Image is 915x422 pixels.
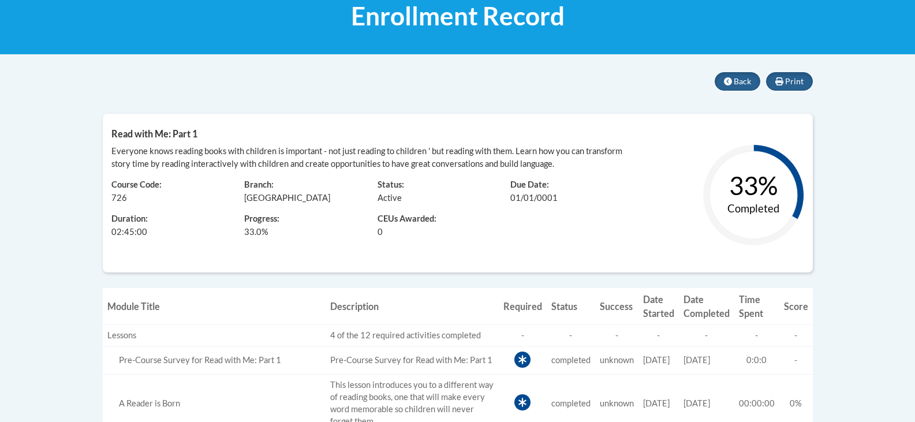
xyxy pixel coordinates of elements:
[734,288,779,324] th: Time Spent
[351,1,565,31] span: Enrollment Record
[638,288,679,324] th: Date Started
[499,288,547,324] th: Required
[734,76,751,86] span: Back
[378,193,402,203] span: Active
[790,398,802,408] span: 0%
[378,180,404,189] span: Status:
[746,355,767,365] span: 0:0:0
[111,146,622,169] span: Everyone knows reading books with children is important - not just reading to children ' but read...
[551,398,591,408] span: completed
[729,170,778,200] text: 33%
[547,288,595,324] th: Status
[326,288,499,324] th: Description
[595,288,638,324] th: Success
[107,354,321,367] div: Pre-Course Survey for Read with Me: Part 1
[779,288,813,324] th: Score
[499,324,547,346] td: -
[727,202,779,215] text: Completed
[111,128,197,139] span: Read with Me: Part 1
[600,355,634,365] span: unknown
[679,288,734,324] th: Date Completed
[111,180,162,189] span: Course Code:
[244,214,279,223] span: Progress:
[111,214,148,223] span: Duration:
[103,288,326,324] th: Module Title
[107,330,321,342] div: Lessons
[378,213,494,226] span: CEUs Awarded:
[244,193,330,203] span: [GEOGRAPHIC_DATA]
[734,324,779,346] td: -
[638,324,679,346] td: -
[715,72,760,91] button: Back
[785,76,804,86] span: Print
[794,330,797,340] span: -
[111,193,127,203] span: 726
[107,398,321,410] div: This lesson introduces you to a different way of reading books, one that will make every word mem...
[244,226,268,238] span: %
[739,398,775,408] span: 00:00:00
[551,355,591,365] span: completed
[378,226,383,238] span: 0
[643,355,670,365] span: [DATE]
[111,227,147,237] span: 02:45:00
[510,180,549,189] span: Due Date:
[679,324,734,346] td: -
[766,72,813,91] button: Print
[595,324,638,346] td: -
[244,180,274,189] span: Branch:
[794,355,797,365] span: -
[510,193,558,203] span: 01/01/0001
[244,227,262,237] span: 33.0
[326,346,499,375] td: Pre-Course Survey for Read with Me: Part 1
[600,398,634,408] span: unknown
[330,330,494,342] div: 4 of the 12 required activities completed
[643,398,670,408] span: [DATE]
[684,398,710,408] span: [DATE]
[684,355,710,365] span: [DATE]
[547,324,595,346] td: -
